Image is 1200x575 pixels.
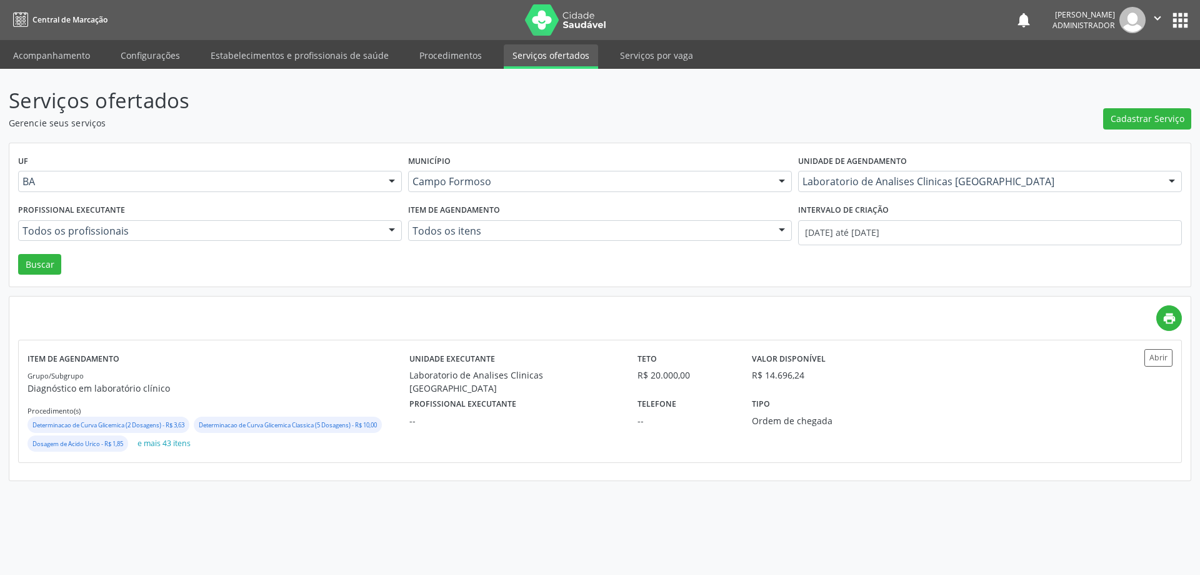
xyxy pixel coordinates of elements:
label: Tipo [752,395,770,414]
div: R$ 20.000,00 [637,369,734,382]
p: Serviços ofertados [9,85,836,116]
label: Profissional executante [18,201,125,220]
button: apps [1169,9,1191,31]
span: BA [22,175,376,188]
button: Abrir [1144,349,1172,366]
label: Unidade executante [409,349,495,369]
small: Determinacao de Curva Glicemica (2 Dosagens) - R$ 3,63 [32,421,184,429]
p: Gerencie seus serviços [9,116,836,130]
span: Todos os itens [412,225,766,237]
div: -- [409,414,621,427]
label: Intervalo de criação [798,201,889,220]
a: Estabelecimentos e profissionais de saúde [202,44,397,66]
div: Laboratorio de Analises Clinicas [GEOGRAPHIC_DATA] [409,369,621,395]
button: Buscar [18,254,61,275]
span: Cadastrar Serviço [1111,112,1184,125]
span: Administrador [1052,20,1115,31]
small: Dosagem de Acido Urico - R$ 1,85 [32,440,123,448]
label: UF [18,152,28,171]
a: print [1156,305,1182,331]
label: Profissional executante [409,395,516,414]
button: notifications [1015,11,1032,29]
label: Município [408,152,451,171]
div: Ordem de chegada [752,414,906,427]
div: -- [637,414,734,427]
small: Determinacao de Curva Glicemica Classica (5 Dosagens) - R$ 10,00 [199,421,377,429]
img: img [1119,7,1146,33]
input: Selecione um intervalo [798,220,1182,245]
div: R$ 14.696,24 [752,369,804,382]
a: Procedimentos [411,44,491,66]
span: Central de Marcação [32,14,107,25]
i:  [1151,11,1164,25]
label: Item de agendamento [408,201,500,220]
span: Campo Formoso [412,175,766,188]
a: Central de Marcação [9,9,107,30]
button: Cadastrar Serviço [1103,108,1191,130]
small: Grupo/Subgrupo [27,371,84,380]
div: [PERSON_NAME] [1052,9,1115,20]
i: print [1162,312,1176,325]
label: Teto [637,349,657,369]
label: Telefone [637,395,676,414]
p: Diagnóstico em laboratório clínico [27,382,409,395]
a: Configurações [112,44,189,66]
small: Procedimento(s) [27,406,81,415]
span: Laboratorio de Analises Clinicas [GEOGRAPHIC_DATA] [802,175,1156,188]
label: Valor disponível [752,349,826,369]
button: e mais 43 itens [132,435,196,452]
a: Acompanhamento [4,44,99,66]
span: Todos os profissionais [22,225,376,237]
a: Serviços ofertados [504,44,598,69]
a: Serviços por vaga [611,44,702,66]
label: Unidade de agendamento [798,152,907,171]
label: Item de agendamento [27,349,119,369]
button:  [1146,7,1169,33]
